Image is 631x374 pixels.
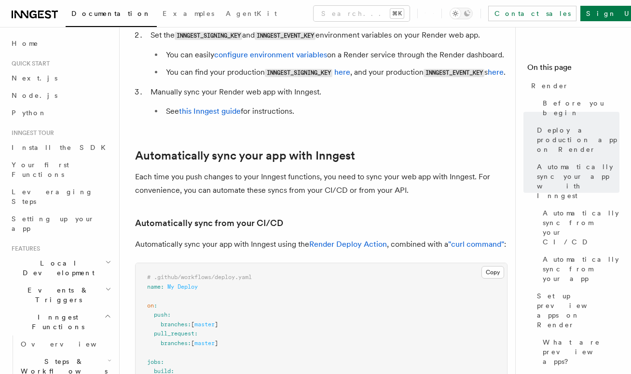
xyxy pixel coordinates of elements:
[71,10,151,17] span: Documentation
[255,32,315,40] code: INNGEST_EVENT_KEY
[8,258,105,278] span: Local Development
[161,359,164,365] span: :
[163,10,214,17] span: Examples
[12,109,47,117] span: Python
[527,77,619,94] a: Render
[12,92,57,99] span: Node.js
[135,149,355,162] a: Automatically sync your app with Inngest
[135,170,508,197] p: Each time you push changes to your Inngest functions, you need to sync your web app with Inngest....
[533,287,619,334] a: Set up preview apps on Render
[543,337,619,366] span: What are preview apps?
[8,35,113,52] a: Home
[539,94,619,121] a: Before you begin
[533,158,619,204] a: Automatically sync your app with Inngest
[135,216,283,230] a: Automatically sync from your CI/CD
[448,240,504,249] a: "curl command"
[314,6,410,21] button: Search...⌘K
[226,10,277,17] span: AgentKit
[8,156,113,183] a: Your first Functions
[8,285,105,305] span: Events & Triggers
[21,340,120,348] span: Overview
[8,87,113,104] a: Node.js
[163,105,508,118] li: See for instructions.
[148,28,508,80] li: Set the and environment variables on your Render web app.
[147,302,154,309] span: on
[214,50,327,59] a: configure environment variables
[12,188,93,205] span: Leveraging Steps
[161,283,164,290] span: :
[537,125,619,154] span: Deploy a production app on Render
[539,251,619,287] a: Automatically sync from your app
[161,340,188,347] span: branches
[8,69,113,87] a: Next.js
[163,66,508,80] li: You can find your production , and your production s .
[191,340,194,347] span: [
[135,238,508,251] p: Automatically sync your app with Inngest using the , combined with a :
[543,98,619,118] span: Before you begin
[154,302,157,309] span: :
[163,48,508,62] li: You can easily on a Render service through the Render dashboard.
[66,3,157,27] a: Documentation
[148,85,508,118] li: Manually sync your Render web app with Inngest.
[8,183,113,210] a: Leveraging Steps
[8,139,113,156] a: Install the SDK
[481,266,504,279] button: Copy
[188,340,191,347] span: :
[488,6,576,21] a: Contact sales
[215,321,218,328] span: ]
[154,330,194,337] span: pull_request
[543,208,619,247] span: Automatically sync from your CI/CD
[543,254,619,283] span: Automatically sync from your app
[537,162,619,200] span: Automatically sync your app with Inngest
[191,321,194,328] span: [
[215,340,218,347] span: ]
[179,107,241,116] a: this Inngest guide
[161,321,188,328] span: branches
[450,8,473,19] button: Toggle dark mode
[147,359,161,365] span: jobs
[220,3,283,26] a: AgentKit
[309,240,387,249] a: Render Deploy Action
[194,321,215,328] span: master
[147,283,161,290] span: name
[194,330,198,337] span: :
[539,334,619,370] a: What are preview apps?
[12,39,39,48] span: Home
[17,335,113,353] a: Overview
[8,245,40,253] span: Features
[265,69,332,77] code: INNGEST_SIGNING_KEY
[157,3,220,26] a: Examples
[8,104,113,121] a: Python
[8,60,50,67] span: Quick start
[334,67,350,77] a: here
[8,210,113,237] a: Setting up your app
[12,215,95,232] span: Setting up your app
[533,121,619,158] a: Deploy a production app on Render
[167,283,198,290] span: My Deploy
[167,311,171,318] span: :
[147,274,252,280] span: # .github/workflows/deploy.yaml
[12,144,111,151] span: Install the SDK
[424,69,484,77] code: INNGEST_EVENT_KEY
[8,312,104,332] span: Inngest Functions
[8,308,113,335] button: Inngest Functions
[537,291,619,330] span: Set up preview apps on Render
[194,340,215,347] span: master
[154,311,167,318] span: push
[531,81,569,91] span: Render
[175,32,242,40] code: INNGEST_SIGNING_KEY
[8,281,113,308] button: Events & Triggers
[390,9,404,18] kbd: ⌘K
[527,62,619,77] h4: On this page
[188,321,191,328] span: :
[539,204,619,251] a: Automatically sync from your CI/CD
[12,161,69,178] span: Your first Functions
[8,254,113,281] button: Local Development
[488,67,504,77] a: here
[12,74,57,82] span: Next.js
[8,129,54,137] span: Inngest tour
